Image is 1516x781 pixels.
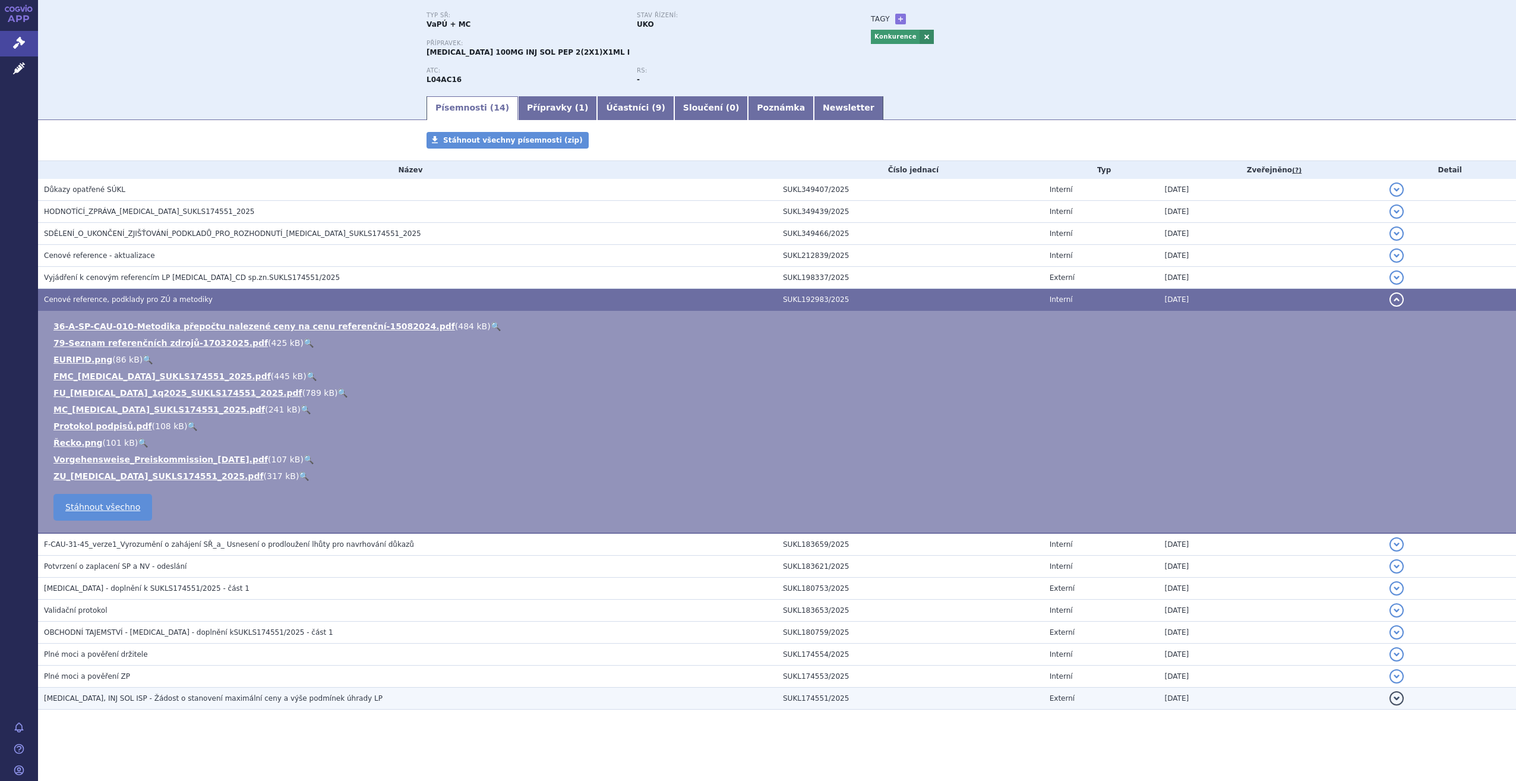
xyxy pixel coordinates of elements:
td: SUKL349466/2025 [777,223,1044,245]
a: FU_[MEDICAL_DATA]_1q2025_SUKLS174551_2025.pdf [53,388,302,398]
span: 107 kB [271,455,301,464]
span: Validační protokol [44,606,108,615]
button: detail [1389,204,1404,219]
a: Přípravky (1) [518,96,597,120]
span: Stáhnout všechny písemnosti (zip) [443,136,583,144]
li: ( ) [53,354,1504,366]
span: 445 kB [274,371,303,381]
span: 14 [494,103,505,112]
button: detail [1389,625,1404,640]
td: SUKL174554/2025 [777,644,1044,666]
a: 🔍 [301,405,311,414]
a: 🔍 [307,371,317,381]
li: ( ) [53,454,1504,465]
span: Potvrzení o zaplacení SP a NV - odeslání [44,562,187,571]
a: 🔍 [304,338,314,348]
a: Vorgehensweise_Preiskommission_[DATE].pdf [53,455,268,464]
span: 484 kB [458,322,487,331]
td: [DATE] [1159,533,1384,556]
p: ATC: [427,67,625,74]
a: EURIPID.png [53,355,112,364]
th: Zveřejněno [1159,161,1384,179]
span: Interní [1050,650,1073,659]
td: SUKL212839/2025 [777,245,1044,267]
strong: - [637,75,640,84]
td: [DATE] [1159,201,1384,223]
a: 🔍 [187,421,197,431]
td: SUKL183621/2025 [777,556,1044,578]
span: Interní [1050,672,1073,681]
td: SUKL183653/2025 [777,600,1044,622]
span: Plné moci a pověření držitele [44,650,148,659]
a: 🔍 [299,471,309,481]
p: Typ SŘ: [427,12,625,19]
p: RS: [637,67,835,74]
span: Interní [1050,295,1073,304]
a: Účastníci (9) [597,96,674,120]
strong: GUSELKUMAB [427,75,462,84]
span: Cenové reference, podklady pro ZÚ a metodiky [44,295,213,304]
span: TREMFYA, INJ SOL ISP - Žádost o stanovení maximální ceny a výše podmínek úhrady LP [44,694,383,703]
span: Externí [1050,584,1075,593]
span: 1 [579,103,585,112]
a: 🔍 [143,355,153,364]
a: 🔍 [304,455,314,464]
button: detail [1389,559,1404,574]
td: [DATE] [1159,600,1384,622]
a: FMC_[MEDICAL_DATA]_SUKLS174551_2025.pdf [53,371,271,381]
td: SUKL180759/2025 [777,622,1044,644]
th: Název [38,161,777,179]
li: ( ) [53,437,1504,449]
span: F-CAU-31-45_verze1_Vyrozumění o zahájení SŘ_a_ Usnesení o prodloužení lhůty pro navrhování důkazů [44,540,414,549]
li: ( ) [53,337,1504,349]
li: ( ) [53,320,1504,332]
td: SUKL180753/2025 [777,578,1044,600]
p: Stav řízení: [637,12,835,19]
a: Newsletter [814,96,883,120]
span: Interní [1050,606,1073,615]
span: 0 [729,103,735,112]
a: 79-Seznam referenčních zdrojů-17032025.pdf [53,338,268,348]
td: [DATE] [1159,223,1384,245]
a: 🔍 [491,322,501,331]
button: detail [1389,603,1404,618]
td: [DATE] [1159,688,1384,710]
span: Vyjádření k cenovým referencím LP TREMFYA_CD sp.zn.SUKLS174551/2025 [44,273,340,282]
span: Interní [1050,251,1073,260]
td: [DATE] [1159,622,1384,644]
button: detail [1389,182,1404,197]
a: 🔍 [337,388,348,398]
a: MC_[MEDICAL_DATA]_SUKLS174551_2025.pdf [53,405,265,414]
button: detail [1389,292,1404,307]
button: detail [1389,669,1404,684]
li: ( ) [53,470,1504,482]
span: Plné moci a pověření ZP [44,672,130,681]
span: Externí [1050,628,1075,637]
span: Externí [1050,273,1075,282]
td: SUKL198337/2025 [777,267,1044,289]
span: Cenové reference - aktualizace [44,251,155,260]
span: SDĚLENÍ_O_UKONČENÍ_ZJIŠŤOVÁNÍ_PODKLADŮ_PRO_ROZHODNUTÍ_TREMFYA_SUKLS174551_2025 [44,229,421,238]
strong: UKO [637,20,654,29]
td: SUKL174551/2025 [777,688,1044,710]
abbr: (?) [1292,166,1302,175]
span: Důkazy opatřené SÚKL [44,185,125,194]
li: ( ) [53,387,1504,399]
h3: Tagy [871,12,890,26]
td: SUKL349407/2025 [777,179,1044,201]
a: Sloučení (0) [674,96,748,120]
span: 789 kB [305,388,334,398]
a: 🔍 [138,438,148,448]
span: 241 kB [269,405,298,414]
td: SUKL174553/2025 [777,666,1044,688]
span: Interní [1050,562,1073,571]
a: ZU_[MEDICAL_DATA]_SUKLS174551_2025.pdf [53,471,264,481]
th: Číslo jednací [777,161,1044,179]
span: Interní [1050,207,1073,216]
a: Stáhnout všechny písemnosti (zip) [427,132,589,149]
a: Protokol podpisů.pdf [53,421,152,431]
span: Tremfya - doplnění k SUKLS174551/2025 - část 1 [44,584,249,593]
td: [DATE] [1159,289,1384,311]
button: detail [1389,581,1404,596]
a: Poznámka [748,96,814,120]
